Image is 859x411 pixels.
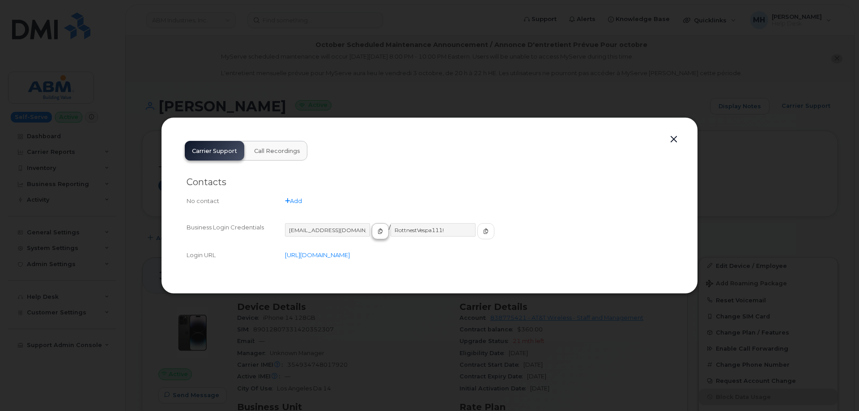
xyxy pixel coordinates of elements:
[372,223,389,239] button: copy to clipboard
[187,177,672,188] h2: Contacts
[285,197,302,204] a: Add
[187,197,285,205] div: No contact
[285,251,350,258] a: [URL][DOMAIN_NAME]
[187,251,285,259] div: Login URL
[477,223,494,239] button: copy to clipboard
[187,223,285,247] div: Business Login Credentials
[254,148,300,155] span: Call Recordings
[285,223,672,247] div: /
